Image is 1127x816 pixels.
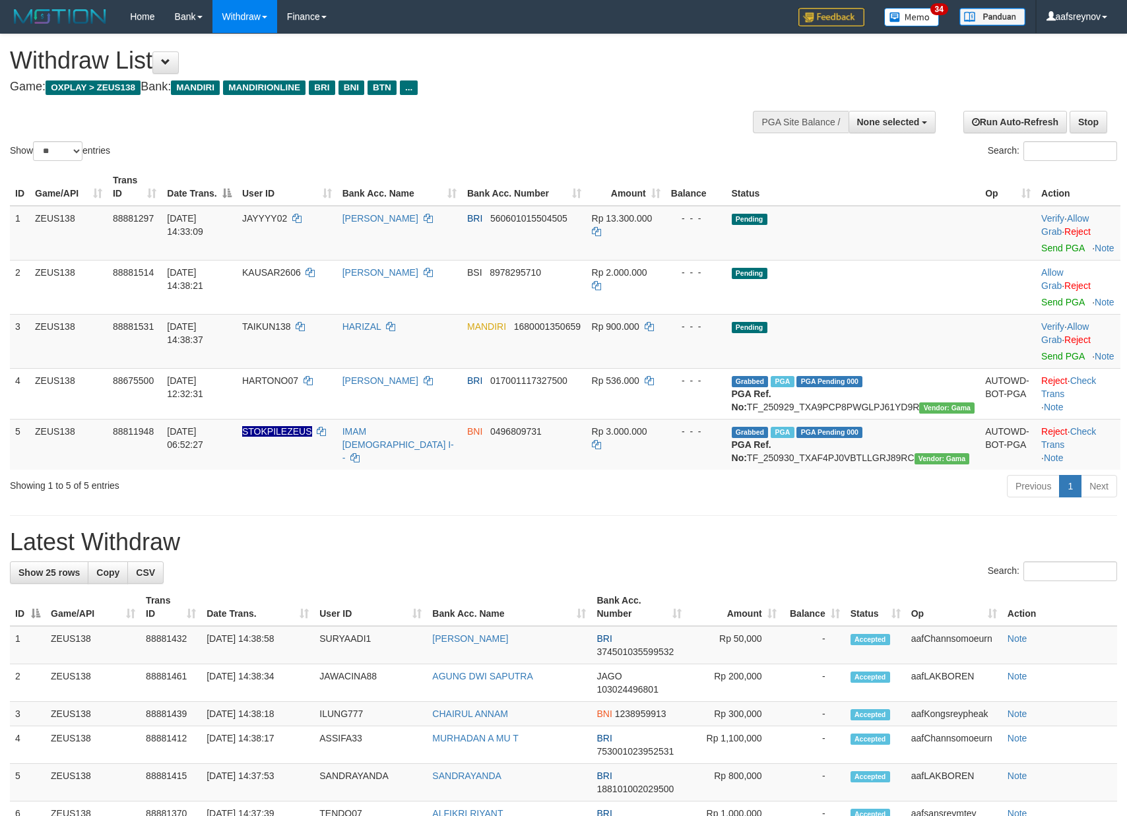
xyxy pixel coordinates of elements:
[980,368,1036,419] td: AUTOWD-BOT-PGA
[237,168,337,206] th: User ID: activate to sort column ascending
[242,321,291,332] span: TAIKUN138
[1036,368,1120,419] td: · ·
[88,561,128,584] a: Copy
[314,702,427,726] td: ILUNG777
[1064,280,1091,291] a: Reject
[1036,206,1120,261] td: · ·
[162,168,237,206] th: Date Trans.: activate to sort column descending
[796,376,862,387] span: PGA Pending
[113,321,154,332] span: 88881531
[242,213,287,224] span: JAYYYY02
[592,321,639,332] span: Rp 900.000
[798,8,864,26] img: Feedback.jpg
[342,321,381,332] a: HARIZAL
[342,267,418,278] a: [PERSON_NAME]
[1041,213,1089,237] a: Allow Grab
[596,684,658,695] span: Copy 103024496801 to clipboard
[771,427,794,438] span: Marked by aafsreyleap
[314,726,427,764] td: ASSIFA33
[1095,351,1114,361] a: Note
[167,321,203,345] span: [DATE] 14:38:37
[1008,671,1027,681] a: Note
[490,213,567,224] span: Copy 560601015504505 to clipboard
[687,626,782,664] td: Rp 50,000
[884,8,940,26] img: Button%20Memo.svg
[596,784,674,794] span: Copy 188101002029500 to clipboard
[851,771,890,782] span: Accepted
[10,664,46,702] td: 2
[1041,321,1089,345] span: ·
[1008,633,1027,644] a: Note
[980,419,1036,470] td: AUTOWD-BOT-PGA
[671,425,721,438] div: - - -
[1002,588,1117,626] th: Action
[314,664,427,702] td: JAWACINA88
[113,426,154,437] span: 88811948
[113,375,154,386] span: 88675500
[427,588,591,626] th: Bank Acc. Name: activate to sort column ascending
[732,322,767,333] span: Pending
[30,368,108,419] td: ZEUS138
[1041,297,1084,307] a: Send PGA
[906,726,1002,764] td: aafChannsomoeurn
[1059,475,1081,497] a: 1
[1041,267,1064,291] span: ·
[201,626,314,664] td: [DATE] 14:38:58
[1041,375,1096,399] a: Check Trans
[988,141,1117,161] label: Search:
[782,664,845,702] td: -
[1041,213,1064,224] a: Verify
[849,111,936,133] button: None selected
[30,419,108,470] td: ZEUS138
[1008,708,1027,719] a: Note
[1095,243,1114,253] a: Note
[314,588,427,626] th: User ID: activate to sort column ascending
[596,733,612,743] span: BRI
[726,419,981,470] td: TF_250930_TXAF4PJ0VBTLLGRJ89RC
[467,426,482,437] span: BNI
[342,426,454,463] a: IMAM [DEMOGRAPHIC_DATA] I--
[1095,297,1114,307] a: Note
[30,314,108,368] td: ZEUS138
[10,80,738,94] h4: Game: Bank:
[671,374,721,387] div: - - -
[467,375,482,386] span: BRI
[10,314,30,368] td: 3
[30,260,108,314] td: ZEUS138
[906,626,1002,664] td: aafChannsomoeurn
[108,168,162,206] th: Trans ID: activate to sort column ascending
[33,141,82,161] select: Showentries
[338,80,364,95] span: BNI
[10,726,46,764] td: 4
[796,427,862,438] span: PGA Pending
[432,671,532,681] a: AGUNG DWI SAPUTRA
[592,267,647,278] span: Rp 2.000.000
[10,561,88,584] a: Show 25 rows
[753,111,848,133] div: PGA Site Balance /
[242,267,301,278] span: KAUSAR2606
[514,321,581,332] span: Copy 1680001350659 to clipboard
[1036,419,1120,470] td: · ·
[687,702,782,726] td: Rp 300,000
[400,80,418,95] span: ...
[201,702,314,726] td: [DATE] 14:38:18
[46,626,141,664] td: ZEUS138
[201,664,314,702] td: [DATE] 14:38:34
[687,588,782,626] th: Amount: activate to sort column ascending
[845,588,906,626] th: Status: activate to sort column ascending
[490,426,542,437] span: Copy 0496809731 to clipboard
[1064,226,1091,237] a: Reject
[467,267,482,278] span: BSI
[10,206,30,261] td: 1
[10,260,30,314] td: 2
[96,567,119,578] span: Copy
[141,664,201,702] td: 88881461
[201,588,314,626] th: Date Trans.: activate to sort column ascending
[596,633,612,644] span: BRI
[1041,213,1089,237] span: ·
[309,80,335,95] span: BRI
[851,672,890,683] span: Accepted
[726,368,981,419] td: TF_250929_TXA9PCP8PWGLPJ61YD9R
[1007,475,1060,497] a: Previous
[596,646,674,657] span: Copy 374501035599532 to clipboard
